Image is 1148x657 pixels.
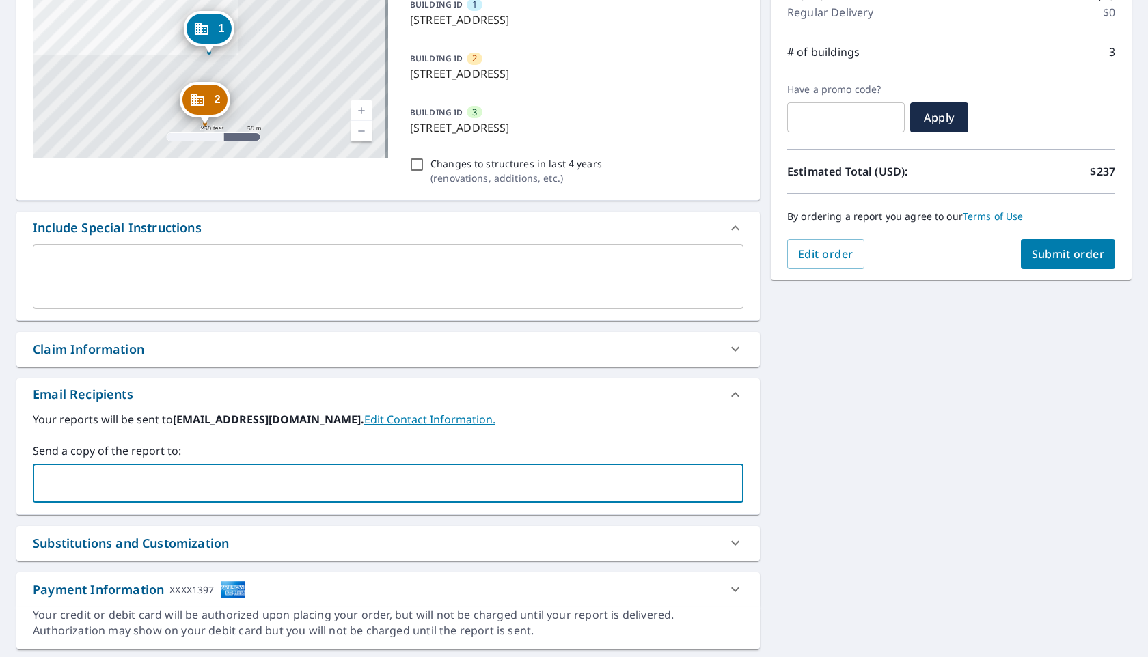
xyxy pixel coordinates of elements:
[33,534,229,553] div: Substitutions and Customization
[787,83,905,96] label: Have a promo code?
[215,94,221,104] span: 2
[921,110,957,125] span: Apply
[33,581,246,599] div: Payment Information
[1109,44,1115,60] p: 3
[173,412,364,427] b: [EMAIL_ADDRESS][DOMAIN_NAME].
[787,163,951,180] p: Estimated Total (USD):
[33,385,133,404] div: Email Recipients
[798,247,853,262] span: Edit order
[220,581,246,599] img: cardImage
[410,53,463,64] p: BUILDING ID
[183,11,234,53] div: Dropped pin, building 1, Commercial property, 7330 Westfield Plaza Dr Belleville, IL 62223
[180,82,230,124] div: Dropped pin, building 2, Commercial property, 7310 Westfield Plaza Dr Belleville, IL 62223
[410,107,463,118] p: BUILDING ID
[1021,239,1116,269] button: Submit order
[351,100,372,121] a: Current Level 17, Zoom In
[910,102,968,132] button: Apply
[33,340,144,359] div: Claim Information
[787,4,873,20] p: Regular Delivery
[472,52,477,65] span: 2
[16,332,760,367] div: Claim Information
[169,581,214,599] div: XXXX1397
[787,210,1115,223] p: By ordering a report you agree to our
[472,106,477,119] span: 3
[787,239,864,269] button: Edit order
[410,12,738,28] p: [STREET_ADDRESS]
[364,412,495,427] a: EditContactInfo
[33,607,743,639] div: Your credit or debit card will be authorized upon placing your order, but will not be charged unt...
[16,572,760,607] div: Payment InformationXXXX1397cardImage
[1090,163,1115,180] p: $237
[33,219,202,237] div: Include Special Instructions
[218,23,224,33] span: 1
[16,378,760,411] div: Email Recipients
[16,526,760,561] div: Substitutions and Customization
[787,44,860,60] p: # of buildings
[1032,247,1105,262] span: Submit order
[963,210,1024,223] a: Terms of Use
[351,121,372,141] a: Current Level 17, Zoom Out
[1103,4,1115,20] p: $0
[430,156,602,171] p: Changes to structures in last 4 years
[33,443,743,459] label: Send a copy of the report to:
[33,411,743,428] label: Your reports will be sent to
[410,66,738,82] p: [STREET_ADDRESS]
[16,212,760,244] div: Include Special Instructions
[410,120,738,136] p: [STREET_ADDRESS]
[430,171,602,185] p: ( renovations, additions, etc. )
